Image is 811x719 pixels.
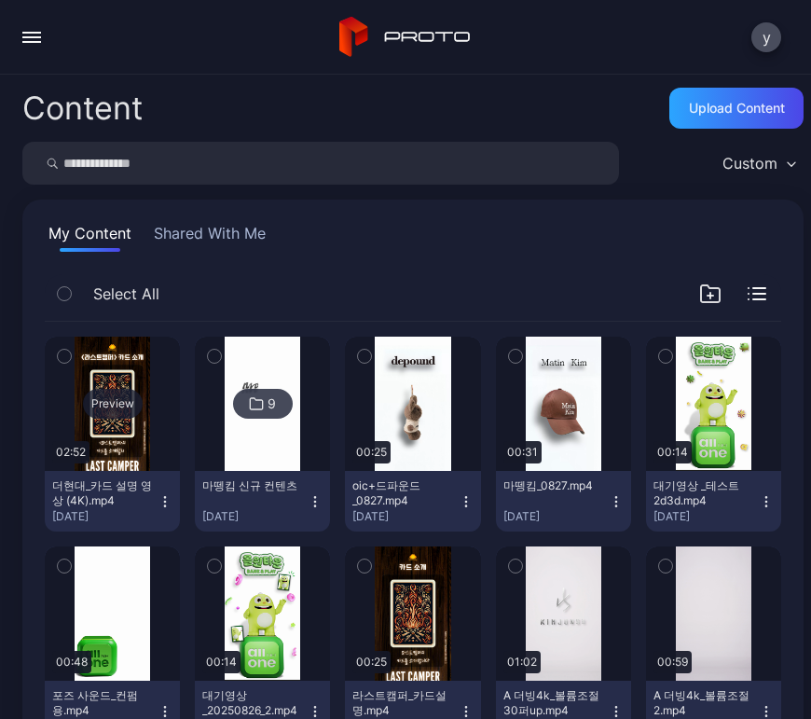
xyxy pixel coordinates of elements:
div: 대기영상 _테스트2d3d.mp4 [653,478,756,508]
div: [DATE] [52,509,158,524]
div: 포즈 사운드_컨펌용.mp4 [52,688,155,718]
button: 대기영상 _테스트2d3d.mp4[DATE] [646,471,781,532]
div: 9 [268,395,276,412]
div: 대기영상 _20250826_2.mp4 [202,688,305,718]
div: 라스트캠퍼_카드설명.mp4 [352,688,455,718]
button: Shared With Me [150,222,269,252]
div: 마뗑킴 신규 컨텐츠 [202,478,305,493]
button: My Content [45,222,135,252]
div: A 더빙4k_볼륨조절2.mp4 [653,688,756,718]
button: 마뗑킴 신규 컨텐츠[DATE] [195,471,330,532]
div: A 더빙4k_볼륨조절30퍼up.mp4 [503,688,606,718]
button: oic+드파운드_0827.mp4[DATE] [345,471,480,532]
div: Upload Content [689,101,785,116]
span: Select All [93,283,159,305]
div: oic+드파운드_0827.mp4 [352,478,455,508]
div: [DATE] [503,509,609,524]
div: Content [22,92,143,124]
button: y [751,22,781,52]
div: [DATE] [352,509,458,524]
button: 마뗑킴_0827.mp4[DATE] [496,471,631,532]
div: [DATE] [653,509,759,524]
button: Custom [713,142,804,185]
div: 더현대_카드 설명 영상 (4K).mp4 [52,478,155,508]
div: Preview [83,389,143,419]
div: [DATE] [202,509,308,524]
div: Custom [722,154,777,173]
button: 더현대_카드 설명 영상 (4K).mp4[DATE] [45,471,180,532]
button: Upload Content [669,88,804,129]
div: 마뗑킴_0827.mp4 [503,478,606,493]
